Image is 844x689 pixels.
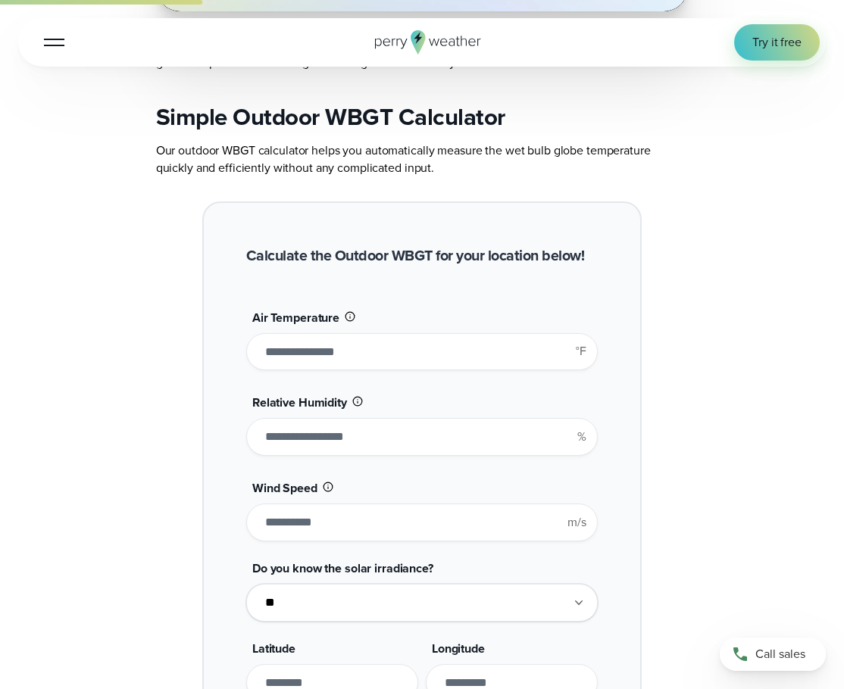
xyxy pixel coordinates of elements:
span: Air Temperature [252,309,339,326]
span: Latitude [252,640,295,657]
span: Try it free [752,33,802,51]
span: Call sales [755,645,805,663]
h2: Calculate the Outdoor WBGT for your location below! [246,245,585,267]
span: Longitude [432,640,485,657]
span: Wind Speed [252,479,317,497]
a: Call sales [720,638,826,671]
a: Try it free [734,24,820,61]
span: Do you know the solar irradiance? [252,560,433,577]
span: Relative Humidity [252,394,347,411]
p: Our outdoor WBGT calculator helps you automatically measure the wet bulb globe temperature quickl... [156,142,689,178]
h2: Simple Outdoor WBGT Calculator [156,102,689,132]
